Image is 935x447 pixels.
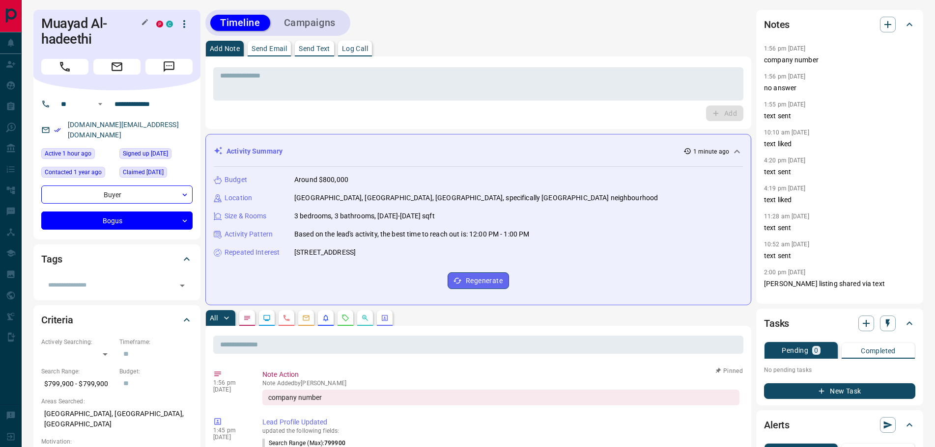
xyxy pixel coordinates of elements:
svg: Opportunities [361,314,369,322]
div: Activity Summary1 minute ago [214,142,743,160]
p: Actively Searching: [41,338,114,346]
div: Notes [764,13,915,36]
p: text liked [764,139,915,149]
svg: Email Verified [54,127,61,133]
p: 1:56 pm [DATE] [764,45,806,52]
p: Completed [861,347,896,354]
button: Open [94,98,106,110]
span: Signed up [DATE] [123,149,168,158]
p: No pending tasks [764,363,915,377]
p: [STREET_ADDRESS] [294,247,356,258]
p: Based on the lead's activity, the best time to reach out is: 12:00 PM - 1:00 PM [294,229,529,239]
p: Send Email [252,45,287,52]
p: text sent [764,223,915,233]
h2: Tags [41,251,62,267]
div: Tue Oct 17 2023 [119,167,193,181]
p: Timeframe: [119,338,193,346]
div: Mon Jan 22 2024 [41,167,114,181]
p: Budget [225,175,247,185]
p: 10:52 am [DATE] [764,241,809,248]
div: Tasks [764,312,915,335]
p: text sent [764,167,915,177]
button: New Task [764,383,915,399]
span: Call [41,59,88,75]
p: Note Action [262,369,739,380]
p: Location [225,193,252,203]
h2: Criteria [41,312,73,328]
div: condos.ca [166,21,173,27]
p: Motivation: [41,437,193,446]
p: 1:55 pm [DATE] [764,101,806,108]
p: Budget: [119,367,193,376]
p: 4:19 pm [DATE] [764,185,806,192]
div: company number [262,390,739,405]
p: 2:40 pm [DATE] [764,297,806,304]
p: $799,900 - $799,900 [41,376,114,392]
div: Alerts [764,413,915,437]
svg: Agent Actions [381,314,389,322]
span: Email [93,59,141,75]
p: Repeated Interest [225,247,280,258]
p: 2:00 pm [DATE] [764,269,806,276]
p: [DATE] [213,386,248,393]
h2: Alerts [764,417,790,433]
p: [GEOGRAPHIC_DATA], [GEOGRAPHIC_DATA], [GEOGRAPHIC_DATA] [41,406,193,432]
p: Activity Pattern [225,229,273,239]
p: 10:10 am [DATE] [764,129,809,136]
span: Message [145,59,193,75]
p: Pending [782,347,808,354]
p: Search Range: [41,367,114,376]
p: All [210,315,218,321]
p: Add Note [210,45,240,52]
span: Contacted 1 year ago [45,167,102,177]
div: Bogus [41,211,193,230]
button: Pinned [715,367,743,375]
div: Tags [41,247,193,271]
p: Log Call [342,45,368,52]
p: 11:28 am [DATE] [764,213,809,220]
p: text sent [764,111,915,121]
button: Regenerate [448,272,509,289]
h2: Notes [764,17,790,32]
p: [PERSON_NAME] listing shared via text [764,279,915,289]
div: Sat Oct 14 2023 [119,148,193,162]
p: 3 bedrooms, 3 bathrooms, [DATE]-[DATE] sqft [294,211,435,221]
span: Active 1 hour ago [45,149,91,158]
p: Send Text [299,45,330,52]
h1: Muayad Al-hadeethi [41,16,142,47]
button: Open [175,279,189,292]
p: [DATE] [213,434,248,441]
button: Campaigns [274,15,345,31]
p: 1:45 pm [213,427,248,434]
p: Size & Rooms [225,211,267,221]
p: Activity Summary [227,146,283,157]
span: Claimed [DATE] [123,167,164,177]
p: Lead Profile Updated [262,417,739,427]
p: 1:56 pm [DATE] [764,73,806,80]
div: property.ca [156,21,163,27]
div: Buyer [41,185,193,204]
h2: Tasks [764,316,789,331]
p: Note Added by [PERSON_NAME] [262,380,739,387]
p: Around $800,000 [294,175,348,185]
p: [GEOGRAPHIC_DATA], [GEOGRAPHIC_DATA], [GEOGRAPHIC_DATA], specifically [GEOGRAPHIC_DATA] neighbour... [294,193,658,203]
svg: Requests [341,314,349,322]
svg: Lead Browsing Activity [263,314,271,322]
p: no answer [764,83,915,93]
svg: Calls [283,314,290,322]
p: 1 minute ago [693,147,729,156]
div: Wed Aug 13 2025 [41,148,114,162]
p: text sent [764,251,915,261]
button: Timeline [210,15,270,31]
p: updated the following fields: [262,427,739,434]
span: 799900 [324,440,345,447]
p: 1:56 pm [213,379,248,386]
p: text liked [764,195,915,205]
svg: Listing Alerts [322,314,330,322]
svg: Emails [302,314,310,322]
div: Criteria [41,308,193,332]
a: [DOMAIN_NAME][EMAIL_ADDRESS][DOMAIN_NAME] [68,121,179,139]
svg: Notes [243,314,251,322]
p: Areas Searched: [41,397,193,406]
p: company number [764,55,915,65]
